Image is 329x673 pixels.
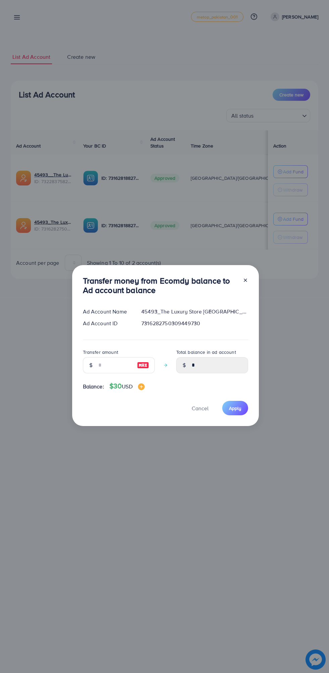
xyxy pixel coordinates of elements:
label: Transfer amount [83,349,118,355]
img: image [138,383,145,390]
button: Cancel [183,401,217,415]
h4: $30 [109,382,145,390]
button: Apply [222,401,248,415]
h3: Transfer money from Ecomdy balance to Ad account balance [83,276,237,295]
div: Ad Account Name [78,308,136,316]
span: Cancel [192,405,208,412]
span: Balance: [83,383,104,390]
img: image [137,361,149,369]
div: 7316282750309449730 [136,320,253,327]
div: 45493_The Luxury Store [GEOGRAPHIC_DATA] [136,308,253,316]
label: Total balance in ad account [176,349,236,355]
div: Ad Account ID [78,320,136,327]
span: Apply [229,405,241,412]
span: USD [122,383,132,390]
